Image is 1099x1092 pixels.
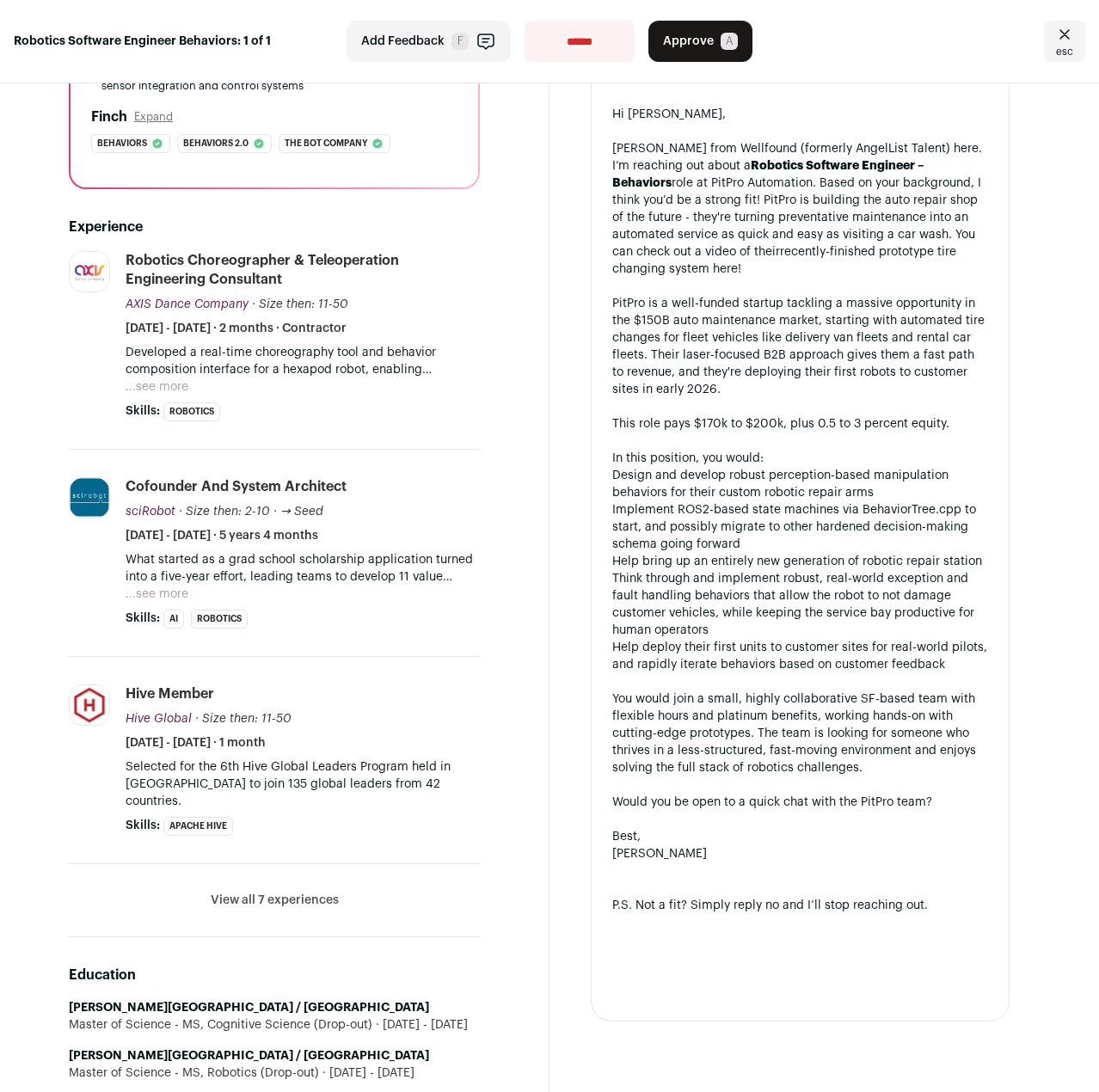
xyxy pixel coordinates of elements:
strong: [PERSON_NAME][GEOGRAPHIC_DATA] / [GEOGRAPHIC_DATA] [69,1002,429,1014]
strong: Robotics Software Engineer Behaviors: 1 of 1 [14,33,271,50]
li: Help bring up an entirely new generation of robotic repair station [612,553,988,570]
span: [DATE] - [DATE] · 5 years 4 months [126,527,318,544]
span: · Size then: 2-10 [179,506,270,518]
h2: Finch [91,107,127,127]
div: Master of Science - MS, Robotics (Drop-out) [69,1064,480,1082]
li: AI [163,610,184,629]
span: Behaviors 2.0 [183,135,249,152]
div: Hi [PERSON_NAME], [612,106,988,123]
button: Expand [134,110,173,124]
button: ...see more [126,586,188,603]
span: Approve [663,33,714,50]
span: Add Feedback [361,33,445,50]
a: recently-finished prototype tire changing system here [612,246,956,275]
p: What started as a grad school scholarship application turned into a five-year effort, leading tea... [126,551,480,586]
h2: Experience [69,217,480,237]
span: A [721,33,738,50]
div: In this position, you would: [612,450,988,467]
button: Add Feedback F [347,21,511,62]
div: Cofounder and System Architect [126,477,347,496]
div: You would join a small, highly collaborative SF-based team with flexible hours and platinum benef... [612,690,988,776]
img: 183e4f1248d4539a5abf254ad5d99c4b93c7d2175b5394a7987ec8fbffbe5193.jpg [70,252,109,291]
span: · Size then: 11-50 [252,298,348,310]
span: Behaviors [97,135,147,152]
span: → Seed [280,506,323,518]
li: Think through and implement robust, real-world exception and fault handling behaviors that allow ... [612,570,988,639]
h2: Education [69,965,480,985]
span: esc [1056,45,1073,58]
span: Skills: [126,610,160,627]
span: [DATE] - [DATE] · 1 month [126,734,266,752]
li: Design and develop robust perception-based manipulation behaviors for their custom robotic repair... [612,467,988,501]
p: Developed a real-time choreography tool and behavior composition interface for a hexapod robot, e... [126,344,480,378]
li: Help deploy their first units to customer sites for real-world pilots, and rapidly iterate behavi... [612,639,988,673]
div: Robotics Choreographer & Teleoperation Engineering Consultant [126,251,480,289]
li: Implement ROS2-based state machines via BehaviorTree.cpp to start, and possibly migrate to other ... [612,501,988,553]
span: sciRobot [126,506,175,518]
span: · Size then: 11-50 [195,713,292,725]
span: [DATE] - [DATE] [372,1016,468,1034]
div: Master of Science - MS, Cognitive Science (Drop-out) [69,1016,480,1034]
a: Close [1044,21,1085,62]
div: P.S. Not a fit? Simply reply no and I’ll stop reaching out. [612,897,988,914]
li: Apache Hive [163,817,233,836]
img: abcfb9f8d2f25a3aaff3e567b850b73993e718b5f3995d50b46df22ed99ec469.jpg [70,685,109,725]
strong: Robotics Software Engineer – Behaviors [612,160,924,189]
div: Best, [612,828,988,845]
li: Robotics [191,610,248,629]
div: PitPro is a well-funded startup tackling a massive opportunity in the $150B auto maintenance mark... [612,295,988,398]
img: a63c843964e98e3684fc226f20f945a2132d11b012b5e4abb116b0763d7e2ca0.png [70,478,109,518]
span: [DATE] - [DATE] · 2 months · Contractor [126,320,347,337]
div: [PERSON_NAME] from Wellfound (formerly AngelList Talent) here. I’m reaching out about a role at P... [612,140,988,278]
span: The bot company [285,135,367,152]
span: Skills: [126,402,160,420]
button: Approve A [648,21,752,62]
span: Hive Global [126,713,192,725]
span: · [273,503,277,520]
div: Would you be open to a quick chat with the PitPro team? [612,794,988,811]
span: F [451,33,469,50]
p: Selected for the 6th Hive Global Leaders Program held in [GEOGRAPHIC_DATA] to join 135 global lea... [126,758,480,810]
button: View all 7 experiences [211,892,339,909]
button: ...see more [126,378,188,396]
div: This role pays $170k to $200k, plus 0.5 to 3 percent equity. [612,415,988,433]
div: Hive Member [126,684,214,703]
strong: [PERSON_NAME][GEOGRAPHIC_DATA] / [GEOGRAPHIC_DATA] [69,1050,429,1062]
span: AXIS Dance Company [126,298,249,310]
div: [PERSON_NAME] [612,845,988,862]
span: Skills: [126,817,160,834]
li: Robotics [163,402,220,421]
span: [DATE] - [DATE] [319,1064,414,1082]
